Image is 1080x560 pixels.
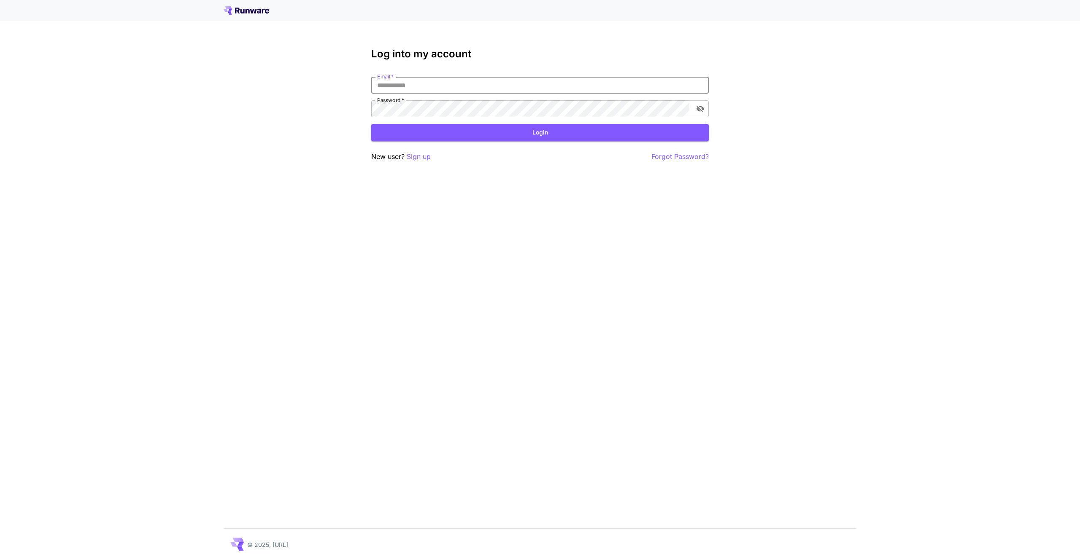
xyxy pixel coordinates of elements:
[371,151,431,162] p: New user?
[407,151,431,162] button: Sign up
[693,101,708,116] button: toggle password visibility
[371,48,709,60] h3: Log into my account
[377,73,394,80] label: Email
[651,151,709,162] button: Forgot Password?
[377,97,404,104] label: Password
[371,124,709,141] button: Login
[247,540,288,549] p: © 2025, [URL]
